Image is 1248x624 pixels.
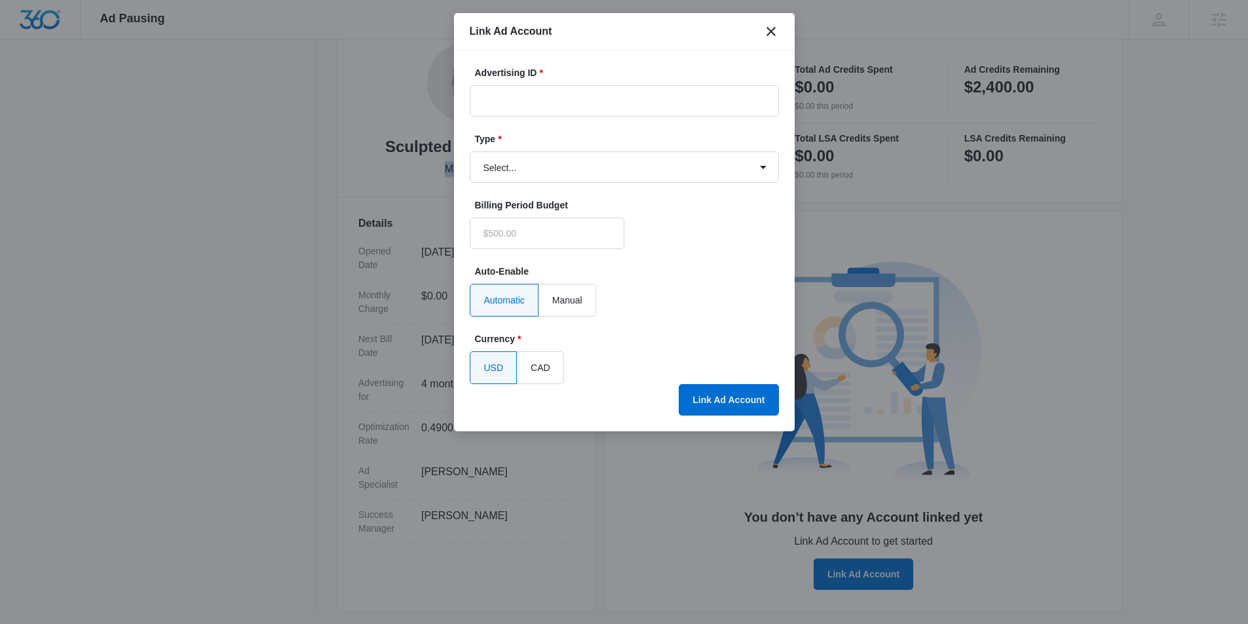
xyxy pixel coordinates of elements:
[763,24,779,39] button: close
[470,284,539,317] label: Automatic
[470,351,518,384] label: USD
[475,332,784,346] label: Currency
[475,199,630,212] label: Billing Period Budget
[470,24,552,39] h1: Link Ad Account
[470,218,624,249] input: $500.00
[475,265,784,279] label: Auto-Enable
[475,132,784,146] label: Type
[539,284,596,317] label: Manual
[475,66,784,80] label: Advertising ID
[517,351,564,384] label: CAD
[679,384,778,416] button: Link Ad Account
